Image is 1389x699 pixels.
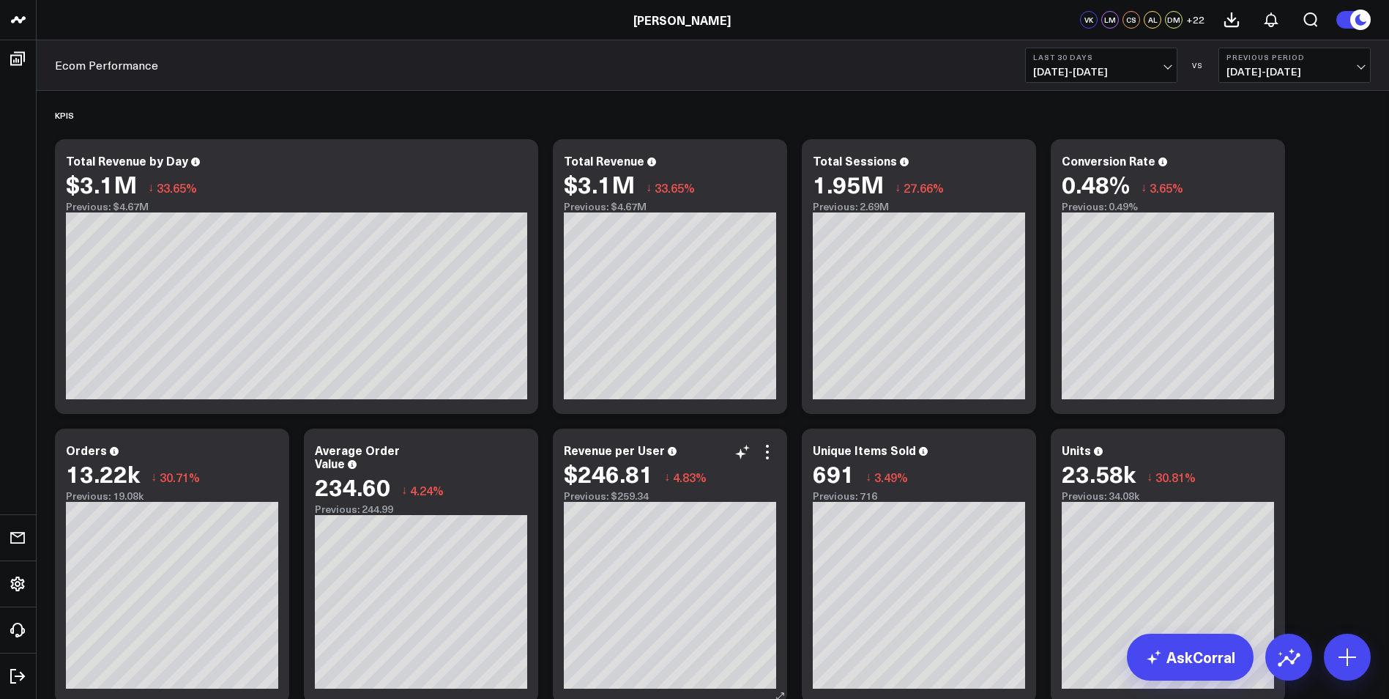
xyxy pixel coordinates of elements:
span: ↓ [401,481,407,500]
div: Previous: 2.69M [813,201,1025,212]
div: Previous: $259.34 [564,490,776,502]
button: Previous Period[DATE]-[DATE] [1218,48,1371,83]
div: Revenue per User [564,442,665,458]
span: 33.65% [655,180,695,196]
div: Previous: 0.49% [1062,201,1274,212]
div: VS [1185,61,1211,70]
div: Total Sessions [813,152,897,169]
div: Total Revenue by Day [66,152,188,169]
div: VK [1080,11,1098,29]
div: Conversion Rate [1062,152,1155,169]
a: Ecom Performance [55,57,158,73]
div: $246.81 [564,460,653,487]
div: 1.95M [813,171,884,197]
span: ↓ [646,178,652,197]
div: Average Order Value [315,442,400,471]
b: Last 30 Days [1033,53,1169,62]
div: Previous: 34.08k [1062,490,1274,502]
div: 13.22k [66,460,140,487]
span: 30.81% [1155,469,1196,485]
div: Orders [66,442,107,458]
span: ↓ [148,178,154,197]
div: 234.60 [315,473,390,500]
span: ↓ [1147,467,1152,487]
span: 4.24% [410,482,444,498]
div: KPIS [55,98,74,132]
div: Previous: $4.67M [66,201,527,212]
div: CS [1122,11,1140,29]
div: Unique Items Sold [813,442,916,458]
div: Previous: $4.67M [564,201,776,212]
div: Previous: 244.99 [315,503,527,515]
div: DM [1165,11,1183,29]
button: +22 [1186,11,1204,29]
div: 0.48% [1062,171,1130,197]
div: 23.58k [1062,460,1136,487]
div: $3.1M [564,171,635,197]
div: 691 [813,460,854,487]
div: AL [1144,11,1161,29]
span: 3.49% [874,469,908,485]
span: 33.65% [157,180,197,196]
div: Previous: 716 [813,490,1025,502]
span: 27.66% [904,180,944,196]
span: ↓ [1141,178,1147,197]
span: ↓ [865,467,871,487]
a: AskCorral [1127,634,1254,681]
span: 4.83% [673,469,707,485]
span: + 22 [1186,15,1204,25]
button: Last 30 Days[DATE]-[DATE] [1025,48,1177,83]
div: Previous: 19.08k [66,490,278,502]
span: [DATE] - [DATE] [1226,66,1363,78]
span: ↓ [151,467,157,487]
span: ↓ [895,178,901,197]
a: [PERSON_NAME] [633,12,731,28]
div: Units [1062,442,1091,458]
div: LM [1101,11,1119,29]
div: Total Revenue [564,152,644,169]
span: 30.71% [160,469,200,485]
span: 3.65% [1150,180,1183,196]
b: Previous Period [1226,53,1363,62]
div: $3.1M [66,171,137,197]
span: ↓ [664,467,670,487]
span: [DATE] - [DATE] [1033,66,1169,78]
